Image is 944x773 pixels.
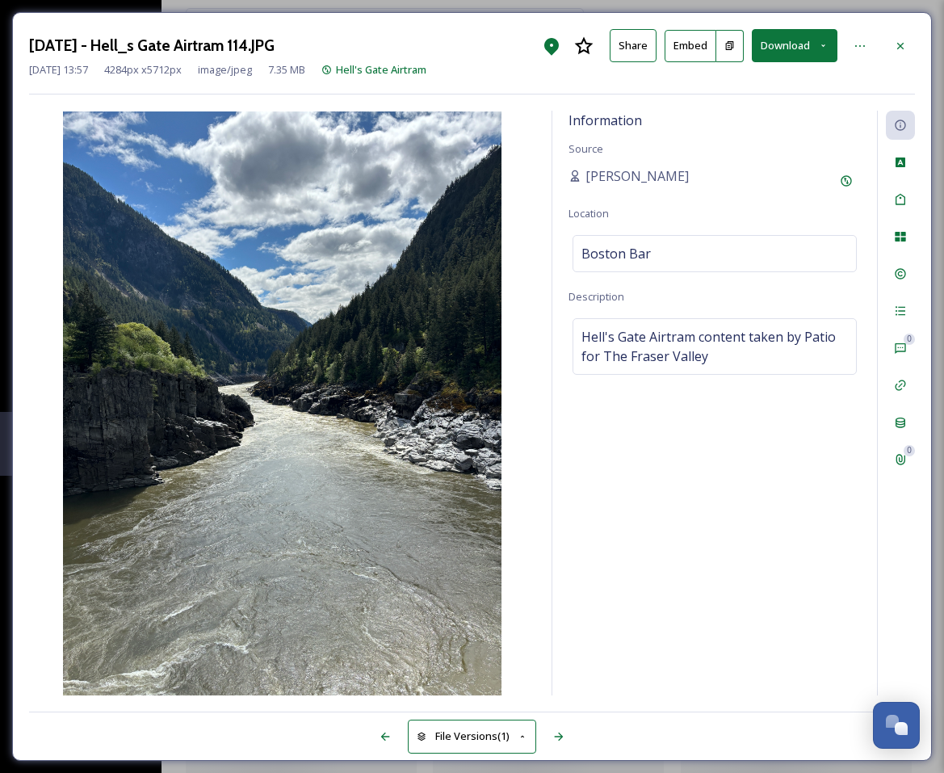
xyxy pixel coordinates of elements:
h3: [DATE] - Hell_s Gate Airtram 114.JPG [29,34,275,57]
span: 4284 px x 5712 px [104,62,182,78]
span: image/jpeg [198,62,252,78]
span: [PERSON_NAME] [585,166,689,186]
button: Embed [665,30,716,62]
span: [DATE] 13:57 [29,62,88,78]
span: Boston Bar [581,244,651,263]
span: Location [568,206,609,221]
button: Open Chat [873,702,920,749]
div: 0 [904,334,915,345]
span: Information [568,111,642,129]
span: Description [568,289,624,304]
button: Share [610,29,657,62]
div: 0 [904,445,915,456]
span: 7.35 MB [268,62,305,78]
span: Hell's Gate Airtram content taken by Patio for The Fraser Valley [581,327,848,366]
button: File Versions(1) [408,720,537,753]
button: Download [752,29,837,62]
span: Source [568,141,603,156]
span: Hell's Gate Airtram [336,62,426,77]
img: May%201%20-%20Hell_s%20Gate%20Airtram%20114.JPG [29,111,535,695]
